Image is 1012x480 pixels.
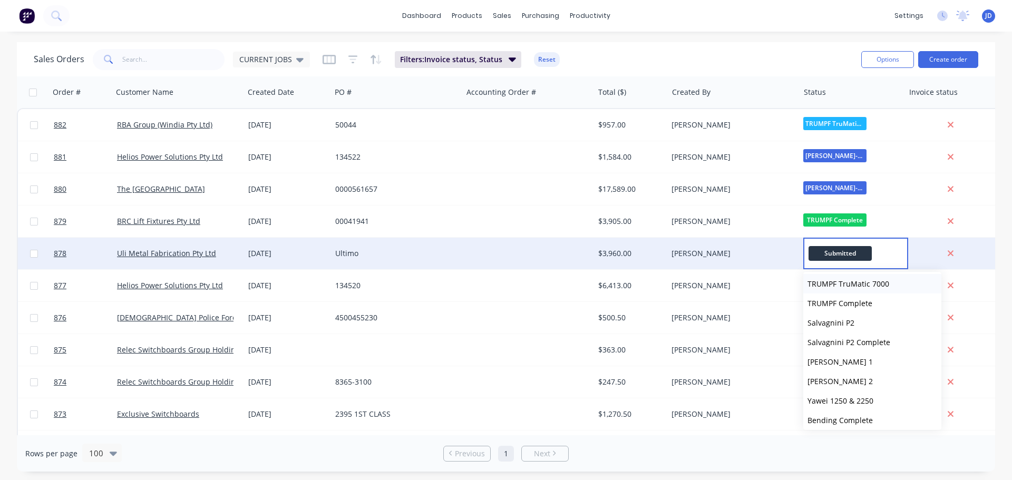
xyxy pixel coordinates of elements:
div: $1,584.00 [598,152,660,162]
div: Created By [672,87,711,97]
a: 881 [54,141,117,173]
div: [PERSON_NAME] [672,120,789,130]
div: $957.00 [598,120,660,130]
div: [PERSON_NAME] [672,280,789,291]
div: Invoice status [909,87,958,97]
a: Page 1 is your current page [498,446,514,462]
span: 875 [54,345,66,355]
div: $3,960.00 [598,248,660,259]
a: Next page [522,448,568,459]
button: Reset [534,52,560,67]
button: Yawei 1250 & 2250 [803,391,941,410]
a: Helios Power Solutions Pty Ltd [117,152,223,162]
div: [DATE] [248,216,327,227]
span: [PERSON_NAME]-Power C5 [803,181,867,194]
a: BRC Lift Fixtures Pty Ltd [117,216,200,226]
span: Bending Complete [807,415,873,425]
span: TRUMPF TruMatic 7000 [807,279,889,289]
div: $1,270.50 [598,409,660,419]
div: $363.00 [598,345,660,355]
div: $6,413.00 [598,280,660,291]
span: 877 [54,280,66,291]
div: PO # [335,87,352,97]
div: [DATE] [248,120,327,130]
span: TRUMPF Complete [807,298,872,308]
div: 00041941 [335,216,452,227]
a: Helios Power Solutions Pty Ltd [117,280,223,290]
div: [PERSON_NAME] [672,312,789,323]
a: Uli Metal Fabrication Pty Ltd [117,248,216,258]
a: [DEMOGRAPHIC_DATA] Police Force [117,312,240,322]
a: 872 [54,430,117,462]
button: Options [861,51,914,68]
a: Previous page [444,448,490,459]
div: Customer Name [116,87,173,97]
span: [PERSON_NAME] 2 [807,376,873,386]
div: 50044 [335,120,452,130]
a: 876 [54,302,117,334]
div: [DATE] [248,377,327,387]
a: dashboard [397,8,446,24]
div: [PERSON_NAME] [672,248,789,259]
div: [PERSON_NAME] [672,184,789,194]
div: Created Date [248,87,294,97]
div: 8365-3100 [335,377,452,387]
div: [DATE] [248,184,327,194]
button: Bending Complete [803,410,941,430]
div: [DATE] [248,248,327,259]
span: 878 [54,248,66,259]
span: Yawei 1250 & 2250 [807,396,873,406]
span: 881 [54,152,66,162]
span: TRUMPF Complete [803,213,867,227]
input: Search... [122,49,225,70]
span: 873 [54,409,66,419]
a: Relec Switchboards Group Holdings [117,345,244,355]
div: settings [889,8,929,24]
button: Salvagnini P2 [803,313,941,332]
span: Salvagnini P2 Complete [807,337,890,347]
span: Rows per page [25,448,77,459]
a: 882 [54,109,117,141]
div: productivity [565,8,616,24]
button: Filters:Invoice status, Status [395,51,521,68]
div: [PERSON_NAME] [672,345,789,355]
span: TRUMPF TruMatic... [803,117,867,130]
div: 4500455230 [335,312,452,323]
span: CURRENT JOBS [239,54,292,65]
a: 877 [54,270,117,301]
div: [PERSON_NAME] [672,409,789,419]
a: 880 [54,173,117,205]
ul: Pagination [439,446,573,462]
a: Exclusive Switchboards [117,409,199,419]
img: Factory [19,8,35,24]
div: [PERSON_NAME] [672,216,789,227]
span: Submitted [809,246,872,260]
span: Previous [455,448,485,459]
a: Relec Switchboards Group Holdings [117,377,244,387]
div: [PERSON_NAME] [672,152,789,162]
div: $247.50 [598,377,660,387]
div: purchasing [517,8,565,24]
span: [PERSON_NAME]-Power C5 [803,149,867,162]
button: [PERSON_NAME] 1 [803,352,941,371]
h1: Sales Orders [34,54,84,64]
button: TRUMPF TruMatic 7000 [803,274,941,293]
a: 873 [54,398,117,430]
span: 874 [54,377,66,387]
div: products [446,8,488,24]
a: 879 [54,205,117,237]
button: Salvagnini P2 Complete [803,332,941,352]
span: JD [985,11,992,21]
div: Ultimo [335,248,452,259]
div: Status [804,87,826,97]
span: 876 [54,312,66,323]
div: [PERSON_NAME] [672,377,789,387]
button: Create order [918,51,978,68]
div: [DATE] [248,152,327,162]
div: 134522 [335,152,452,162]
a: 875 [54,334,117,366]
div: $500.50 [598,312,660,323]
div: $17,589.00 [598,184,660,194]
span: Next [534,448,550,459]
span: Filters: Invoice status, Status [400,54,502,65]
